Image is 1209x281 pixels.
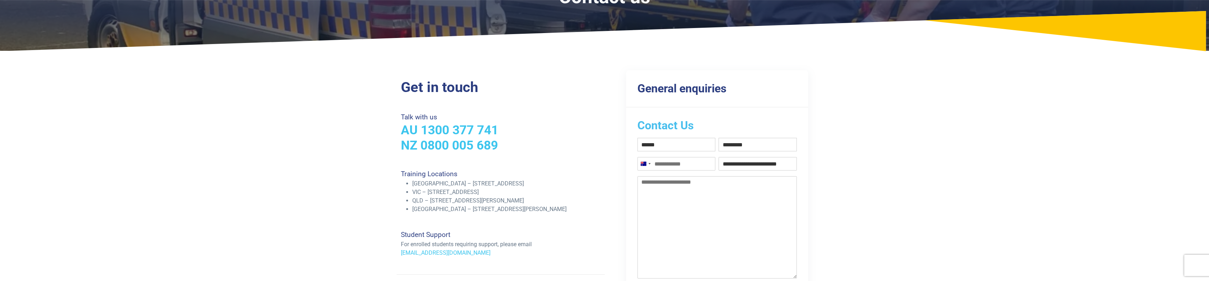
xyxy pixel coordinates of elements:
[637,82,797,95] h3: General enquiries
[401,231,600,239] h4: Student Support
[401,138,498,153] a: NZ 0800 005 689
[401,240,600,249] p: For enrolled students requiring support, please email
[412,205,600,214] li: [GEOGRAPHIC_DATA] – [STREET_ADDRESS][PERSON_NAME]
[638,157,653,170] button: Selected country
[401,123,498,137] a: AU 1300 377 741
[637,119,797,132] h2: Contact Us
[412,179,600,188] li: [GEOGRAPHIC_DATA] – [STREET_ADDRESS]
[401,170,600,178] h4: Training Locations
[401,113,600,121] h4: Talk with us
[401,79,600,96] h2: Get in touch
[412,196,600,205] li: QLD – [STREET_ADDRESS][PERSON_NAME]
[412,188,600,196] li: VIC – [STREET_ADDRESS]
[401,249,491,256] a: [EMAIL_ADDRESS][DOMAIN_NAME]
